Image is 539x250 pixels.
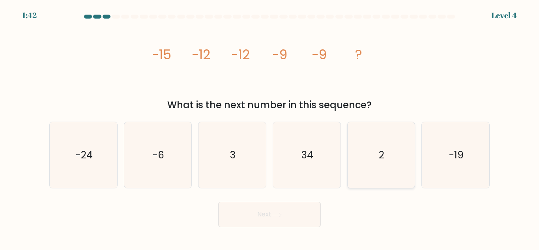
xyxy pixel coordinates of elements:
button: Next [218,202,321,227]
div: What is the next number in this sequence? [54,98,485,112]
tspan: -15 [152,45,171,64]
tspan: -9 [272,45,287,64]
text: 2 [379,148,385,162]
text: 34 [301,148,313,162]
text: -19 [449,148,464,162]
tspan: -12 [192,45,210,64]
tspan: -9 [312,45,327,64]
div: 1:42 [22,9,37,21]
tspan: -12 [231,45,250,64]
text: -24 [75,148,92,162]
tspan: ? [355,45,362,64]
text: 3 [230,148,236,162]
div: Level 4 [491,9,517,21]
text: -6 [153,148,164,162]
